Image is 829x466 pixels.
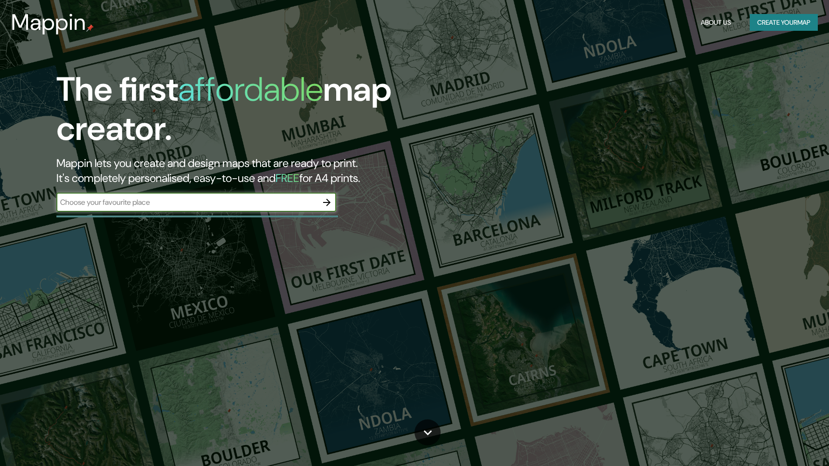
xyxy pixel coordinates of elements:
[86,24,94,32] img: mappin-pin
[11,9,86,35] h3: Mappin
[697,14,735,31] button: About Us
[178,68,323,111] h1: affordable
[56,197,318,208] input: Choose your favourite place
[276,171,299,185] h5: FREE
[746,430,819,456] iframe: Help widget launcher
[750,14,818,31] button: Create yourmap
[56,70,471,156] h1: The first map creator.
[56,156,471,186] h2: Mappin lets you create and design maps that are ready to print. It's completely personalised, eas...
